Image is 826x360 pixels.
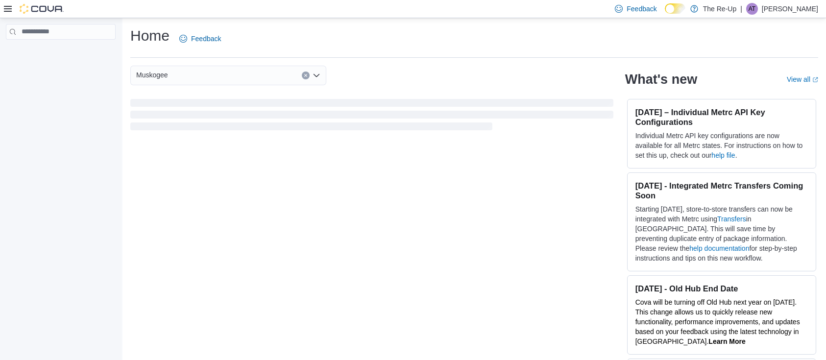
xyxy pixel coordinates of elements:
h3: [DATE] - Integrated Metrc Transfers Coming Soon [635,181,808,200]
p: Starting [DATE], store-to-store transfers can now be integrated with Metrc using in [GEOGRAPHIC_D... [635,204,808,263]
svg: External link [812,77,818,83]
nav: Complex example [6,42,116,65]
a: Feedback [175,29,225,48]
p: Individual Metrc API key configurations are now available for all Metrc states. For instructions ... [635,131,808,160]
h3: [DATE] – Individual Metrc API Key Configurations [635,107,808,127]
p: [PERSON_NAME] [762,3,818,15]
a: Learn More [708,337,745,345]
p: The Re-Up [703,3,736,15]
span: Loading [130,101,613,132]
span: Feedback [627,4,656,14]
a: View allExternal link [787,75,818,83]
p: | [740,3,742,15]
span: Feedback [191,34,221,44]
a: help documentation [689,244,749,252]
img: Cova [20,4,64,14]
a: Transfers [717,215,746,223]
span: AT [749,3,755,15]
h3: [DATE] - Old Hub End Date [635,284,808,293]
div: Aubrey Turner [746,3,758,15]
span: Cova will be turning off Old Hub next year on [DATE]. This change allows us to quickly release ne... [635,298,800,345]
h1: Home [130,26,170,46]
a: help file [711,151,735,159]
input: Dark Mode [665,3,685,14]
span: Muskogee [136,69,168,81]
button: Clear input [302,72,310,79]
button: Open list of options [313,72,320,79]
h2: What's new [625,72,697,87]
